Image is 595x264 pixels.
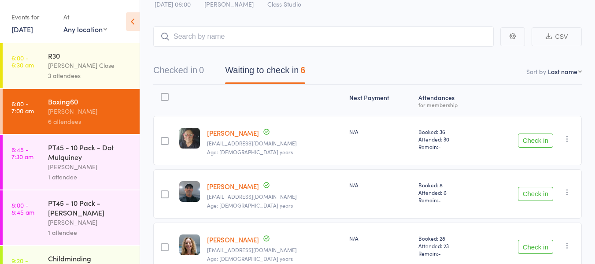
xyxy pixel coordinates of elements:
[48,172,132,182] div: 1 attendee
[548,67,577,76] div: Last name
[349,128,411,135] div: N/A
[48,51,132,60] div: R30
[438,249,441,257] span: -
[418,234,479,242] span: Booked: 28
[207,235,259,244] a: [PERSON_NAME]
[63,24,107,34] div: Any location
[526,67,546,76] label: Sort by
[179,181,200,202] img: image1742194480.png
[207,182,259,191] a: [PERSON_NAME]
[48,60,132,71] div: [PERSON_NAME] Close
[438,143,441,150] span: -
[349,181,411,189] div: N/A
[48,116,132,126] div: 6 attendees
[207,128,259,138] a: [PERSON_NAME]
[199,65,204,75] div: 0
[11,146,33,160] time: 6:45 - 7:30 am
[48,217,132,227] div: [PERSON_NAME]
[418,102,479,108] div: for membership
[207,148,293,156] span: Age: [DEMOGRAPHIC_DATA] years
[48,162,132,172] div: [PERSON_NAME]
[415,89,483,112] div: Atten­dances
[153,61,204,84] button: Checked in0
[153,26,494,47] input: Search by name
[3,135,140,190] a: 6:45 -7:30 amPT45 - 10 Pack - Dot Mulquiney[PERSON_NAME]1 attendee
[48,71,132,81] div: 3 attendees
[207,201,293,209] span: Age: [DEMOGRAPHIC_DATA] years
[349,234,411,242] div: N/A
[48,253,132,263] div: Childminding
[300,65,305,75] div: 6
[11,24,33,34] a: [DATE]
[518,187,553,201] button: Check in
[532,27,582,46] button: CSV
[207,247,342,253] small: mla43677@bigpond.net.au
[48,97,132,106] div: Boxing60
[179,234,200,255] img: image1742339498.png
[48,106,132,116] div: [PERSON_NAME]
[48,198,132,217] div: PT45 - 10 Pack - [PERSON_NAME]
[48,227,132,238] div: 1 attendee
[518,240,553,254] button: Check in
[518,134,553,148] button: Check in
[207,193,342,200] small: jholliday633@gmail.com
[418,143,479,150] span: Remain:
[207,255,293,262] span: Age: [DEMOGRAPHIC_DATA] years
[3,43,140,88] a: 6:00 -6:30 amR30[PERSON_NAME] Close3 attendees
[346,89,415,112] div: Next Payment
[11,54,34,68] time: 6:00 - 6:30 am
[11,10,55,24] div: Events for
[418,135,479,143] span: Attended: 30
[418,242,479,249] span: Attended: 23
[11,100,34,114] time: 6:00 - 7:00 am
[418,128,479,135] span: Booked: 36
[418,196,479,204] span: Remain:
[179,128,200,149] img: image1741991477.png
[418,189,479,196] span: Attended: 6
[11,201,34,216] time: 8:00 - 8:45 am
[3,190,140,245] a: 8:00 -8:45 amPT45 - 10 Pack - [PERSON_NAME][PERSON_NAME]1 attendee
[207,140,342,146] small: paullyandmarita@gmail.com
[48,142,132,162] div: PT45 - 10 Pack - Dot Mulquiney
[3,89,140,134] a: 6:00 -7:00 amBoxing60[PERSON_NAME]6 attendees
[438,196,441,204] span: -
[418,181,479,189] span: Booked: 8
[63,10,107,24] div: At
[418,249,479,257] span: Remain:
[225,61,305,84] button: Waiting to check in6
